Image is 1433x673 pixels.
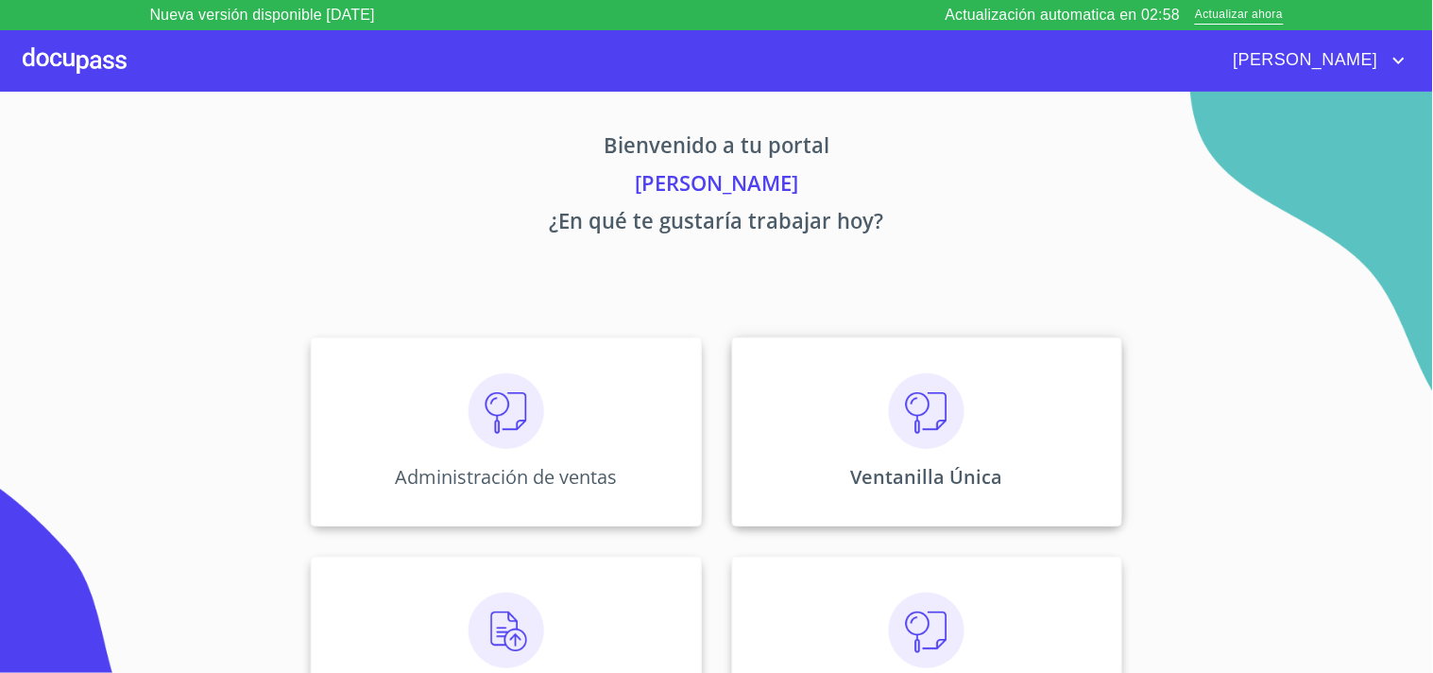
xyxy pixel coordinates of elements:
p: Ventanilla Única [851,464,1003,490]
span: Actualizar ahora [1195,6,1283,26]
p: ¿En qué te gustaría trabajar hoy? [135,205,1299,243]
p: Nueva versión disponible [DATE] [150,4,375,26]
img: consulta.png [889,593,964,668]
img: consulta.png [889,373,964,449]
p: Administración de ventas [395,464,617,490]
p: Bienvenido a tu portal [135,129,1299,167]
img: consulta.png [469,373,544,449]
span: [PERSON_NAME] [1220,45,1388,76]
p: [PERSON_NAME] [135,167,1299,205]
p: Actualización automatica en 02:58 [946,4,1181,26]
button: account of current user [1220,45,1410,76]
img: carga.png [469,593,544,668]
